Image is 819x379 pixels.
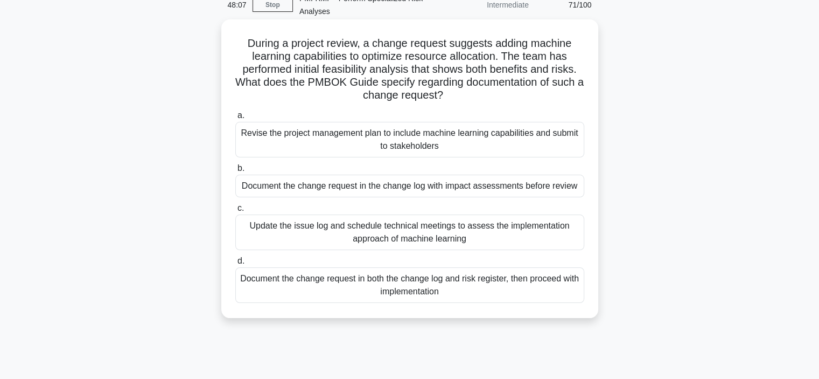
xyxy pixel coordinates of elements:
[235,215,584,250] div: Update the issue log and schedule technical meetings to assess the implementation approach of mac...
[237,203,244,212] span: c.
[235,175,584,197] div: Document the change request in the change log with impact assessments before review
[234,37,585,102] h5: During a project review, a change request suggests adding machine learning capabilities to optimi...
[237,163,244,173] span: b.
[237,111,244,120] span: a.
[235,267,584,303] div: Document the change request in both the change log and risk register, then proceed with implement...
[237,256,244,265] span: d.
[235,122,584,157] div: Revise the project management plan to include machine learning capabilities and submit to stakeho...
